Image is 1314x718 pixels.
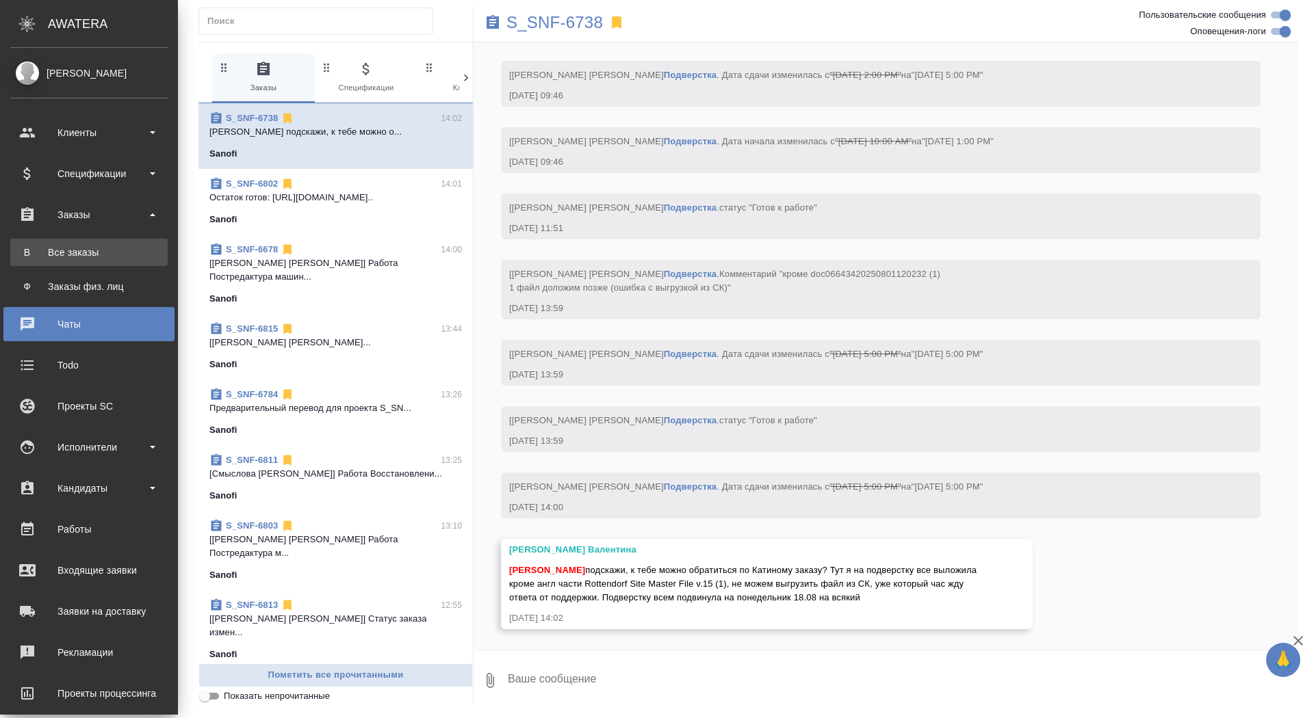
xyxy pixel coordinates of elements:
[10,478,168,498] div: Кандидаты
[509,565,979,602] span: подскажи, к тебе можно обратиться по Катиному заказу? Тут я на подверстку все выложила кроме англ...
[423,61,436,74] svg: Зажми и перетащи, чтобы поменять порядок вкладок
[509,155,1213,169] div: [DATE] 09:46
[226,244,278,254] a: S_SNF-6678
[209,213,237,226] p: Sanofi
[509,565,585,575] span: [PERSON_NAME]
[281,177,294,191] svg: Отписаться
[281,243,294,256] svg: Отписаться
[198,445,473,511] div: S_SNF-681113:25[Смыслова [PERSON_NAME]] Работа Восстановлени...Sanofi
[506,16,603,29] a: S_SNF-6738
[829,481,901,492] span: "[DATE] 5:00 PM"
[10,122,168,143] div: Клиенты
[209,358,237,371] p: Sanofi
[209,612,462,639] p: [[PERSON_NAME] [PERSON_NAME]] Статус заказа измен...
[509,611,985,625] div: [DATE] 14:02
[912,70,983,80] span: "[DATE] 5:00 PM"
[10,519,168,540] div: Работы
[226,600,278,610] a: S_SNF-6813
[226,389,278,399] a: S_SNF-6784
[198,380,473,445] div: S_SNF-678413:26Предварительный перевод для проекта S_SN...Sanofi
[441,598,462,612] p: 12:55
[719,202,817,213] span: статус "Готов к работе"
[441,322,462,336] p: 13:44
[509,89,1213,103] div: [DATE] 09:46
[198,103,473,169] div: S_SNF-673814:02[PERSON_NAME] подскажи, к тебе можно о...Sanofi
[281,388,294,401] svg: Отписаться
[664,202,717,213] a: Подверстка
[1190,25,1266,38] span: Оповещения-логи
[829,70,901,80] span: "[DATE] 2:00 PM"
[509,269,940,293] span: [[PERSON_NAME] [PERSON_NAME] .
[3,594,175,628] a: Заявки на доставку
[509,501,1213,514] div: [DATE] 14:00
[281,598,294,612] svg: Отписаться
[10,66,168,81] div: [PERSON_NAME]
[3,389,175,423] a: Проекты SC
[912,481,983,492] span: "[DATE] 5:00 PM"
[281,322,294,336] svg: Отписаться
[835,136,912,146] span: "[DATE] 10:00 AM"
[209,125,462,139] p: [PERSON_NAME] подскажи, к тебе можно о...
[198,663,473,687] button: Пометить все прочитанными
[209,147,237,161] p: Sanofi
[664,349,717,359] a: Подверстка
[509,202,817,213] span: [[PERSON_NAME] [PERSON_NAME] .
[226,113,278,123] a: S_SNF-6738
[509,434,1213,448] div: [DATE] 13:59
[209,423,237,437] p: Sanofi
[1272,646,1295,674] span: 🙏
[509,415,817,425] span: [[PERSON_NAME] [PERSON_NAME] .
[17,245,161,259] div: Все заказы
[10,683,168,704] div: Проекты процессинга
[10,437,168,457] div: Исполнители
[281,111,294,125] svg: Отписаться
[509,543,985,557] div: [PERSON_NAME] Валентина
[209,467,462,481] p: [Смыслова [PERSON_NAME]] Работа Восстановлени...
[198,235,473,314] div: S_SNF-667814:00[[PERSON_NAME] [PERSON_NAME]] Работа Постредактура машин...Sanofi
[320,61,333,74] svg: Зажми и перетащи, чтобы поменять порядок вкладок
[3,348,175,382] a: Todo
[664,269,717,279] a: Подверстка
[664,415,717,425] a: Подверстка
[3,307,175,341] a: Чаты
[10,273,168,300] a: ФЗаказы физ. лиц
[509,481,983,492] span: [[PERSON_NAME] [PERSON_NAME] . Дата сдачи изменилась с на
[10,204,168,225] div: Заказы
[509,70,983,80] span: [[PERSON_NAME] [PERSON_NAME] . Дата сдачи изменилась с на
[441,243,462,256] p: 14:00
[209,256,462,284] p: [[PERSON_NAME] [PERSON_NAME]] Работа Постредактура машин...
[423,61,515,94] span: Клиенты
[320,61,412,94] span: Спецификации
[10,642,168,663] div: Рекламации
[209,292,237,306] p: Sanofi
[441,388,462,401] p: 13:26
[1139,8,1266,22] span: Пользовательские сообщения
[664,481,717,492] a: Подверстка
[48,10,178,38] div: AWATERA
[281,453,294,467] svg: Отписаться
[441,453,462,467] p: 13:25
[922,136,994,146] span: "[DATE] 1:00 PM"
[441,519,462,533] p: 13:10
[509,222,1213,235] div: [DATE] 11:51
[209,648,237,661] p: Sanofi
[3,553,175,587] a: Входящие заявки
[509,302,1213,315] div: [DATE] 13:59
[719,415,817,425] span: статус "Готов к работе"
[441,177,462,191] p: 14:01
[10,239,168,266] a: ВВсе заказы
[281,519,294,533] svg: Отписаться
[664,70,717,80] a: Подверстка
[1266,643,1300,677] button: 🙏
[10,560,168,581] div: Входящие заявки
[207,12,433,31] input: Поиск
[509,136,994,146] span: [[PERSON_NAME] [PERSON_NAME] . Дата начала изменилась с на
[218,61,231,74] svg: Зажми и перетащи, чтобы поменять порядок вкладок
[10,355,168,375] div: Todo
[829,349,901,359] span: "[DATE] 5:00 PM"
[3,635,175,669] a: Рекламации
[664,136,717,146] a: Подверстка
[209,191,462,204] p: Остаток готов: [URL][DOMAIN_NAME]..
[198,169,473,235] div: S_SNF-680214:01Остаток готов: [URL][DOMAIN_NAME]..Sanofi
[226,520,278,531] a: S_SNF-6803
